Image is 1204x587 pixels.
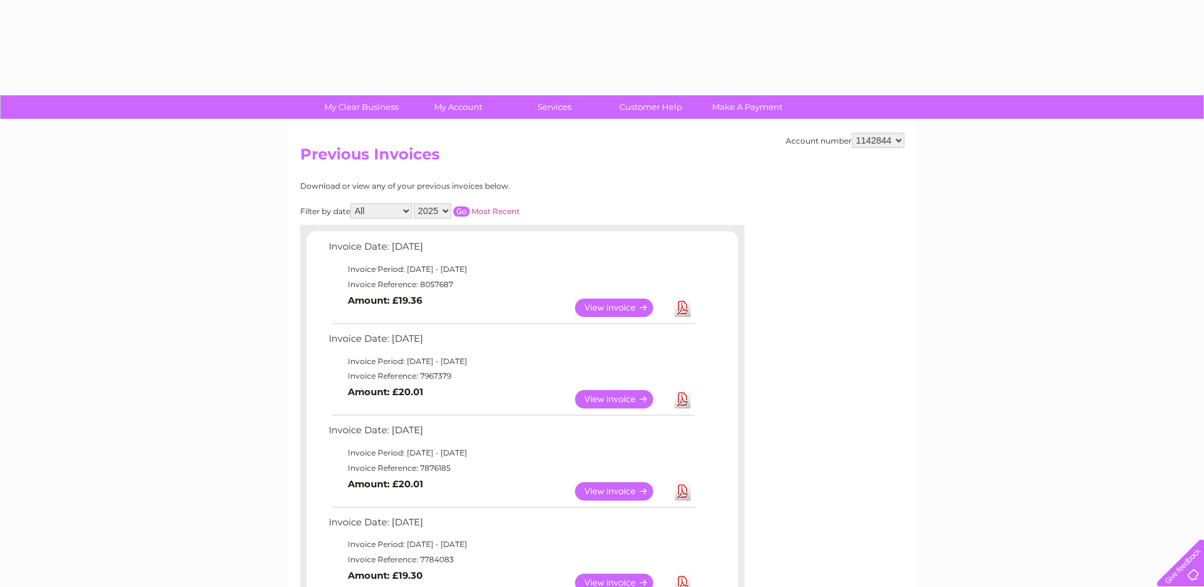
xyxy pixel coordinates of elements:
[575,482,668,501] a: View
[326,422,697,445] td: Invoice Date: [DATE]
[326,461,697,476] td: Invoice Reference: 7876185
[300,182,633,191] div: Download or view any of your previous invoices below.
[326,514,697,537] td: Invoice Date: [DATE]
[326,238,697,262] td: Invoice Date: [DATE]
[348,295,422,306] b: Amount: £19.36
[326,445,697,461] td: Invoice Period: [DATE] - [DATE]
[348,478,423,490] b: Amount: £20.01
[326,537,697,552] td: Invoice Period: [DATE] - [DATE]
[472,206,520,216] a: Most Recent
[786,133,904,148] div: Account number
[326,277,697,292] td: Invoice Reference: 8057687
[326,368,697,384] td: Invoice Reference: 7967379
[675,390,691,408] a: Download
[309,95,414,119] a: My Clear Business
[575,299,668,317] a: View
[326,354,697,369] td: Invoice Period: [DATE] - [DATE]
[502,95,607,119] a: Services
[348,570,423,581] b: Amount: £19.30
[348,386,423,398] b: Amount: £20.01
[326,552,697,567] td: Invoice Reference: 7784083
[326,262,697,277] td: Invoice Period: [DATE] - [DATE]
[300,145,904,170] h2: Previous Invoices
[695,95,800,119] a: Make A Payment
[406,95,510,119] a: My Account
[326,330,697,354] td: Invoice Date: [DATE]
[599,95,703,119] a: Customer Help
[675,299,691,317] a: Download
[575,390,668,408] a: View
[675,482,691,501] a: Download
[300,203,633,219] div: Filter by date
